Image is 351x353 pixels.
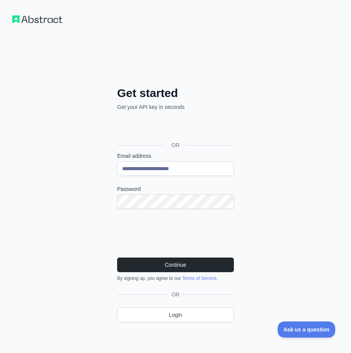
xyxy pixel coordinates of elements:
span: OR [169,291,183,298]
iframe: Sign in with Google Button [113,119,236,136]
h2: Get started [117,86,234,100]
a: Login [117,308,234,322]
a: Terms of Service [182,276,216,281]
img: Workflow [12,15,62,23]
p: Get your API key in seconds [117,103,234,111]
button: Continue [117,258,234,272]
iframe: reCAPTCHA [117,218,234,248]
iframe: Toggle Customer Support [278,321,336,338]
label: Password [117,185,234,193]
span: OR [166,141,186,149]
div: By signing up, you agree to our . [117,275,234,281]
label: Email address [117,152,234,160]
